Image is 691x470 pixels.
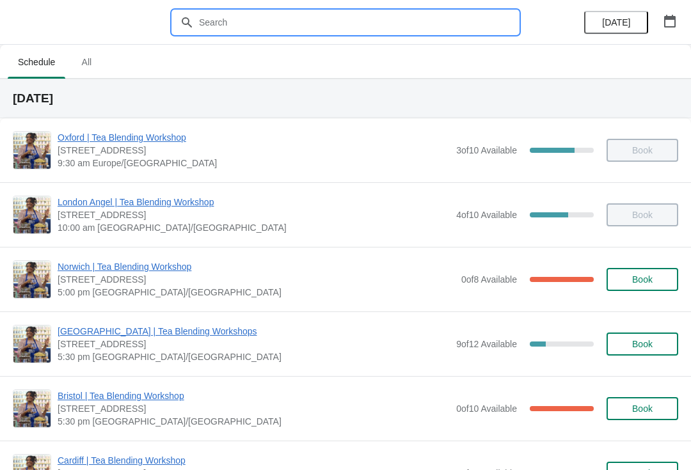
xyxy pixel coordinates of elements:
span: Book [632,403,653,414]
span: [STREET_ADDRESS] [58,338,450,350]
span: [STREET_ADDRESS] [58,144,450,157]
span: [DATE] [602,17,630,27]
span: [STREET_ADDRESS] [58,273,455,286]
span: 9:30 am Europe/[GEOGRAPHIC_DATA] [58,157,450,169]
img: Norwich | Tea Blending Workshop | 9 Back Of The Inns, Norwich NR2 1PT, UK | 5:00 pm Europe/London [13,261,51,298]
span: [STREET_ADDRESS] [58,208,450,221]
span: Cardiff | Tea Blending Workshop [58,454,450,467]
span: Oxford | Tea Blending Workshop [58,131,450,144]
span: 3 of 10 Available [456,145,517,155]
button: Book [607,333,678,356]
span: Book [632,339,653,349]
span: Bristol | Tea Blending Workshop [58,389,450,402]
span: 9 of 12 Available [456,339,517,349]
span: All [70,51,102,74]
span: Norwich | Tea Blending Workshop [58,260,455,273]
span: 5:30 pm [GEOGRAPHIC_DATA]/[GEOGRAPHIC_DATA] [58,350,450,363]
input: Search [198,11,518,34]
span: 4 of 10 Available [456,210,517,220]
span: 0 of 10 Available [456,403,517,414]
span: London Angel | Tea Blending Workshop [58,196,450,208]
span: [GEOGRAPHIC_DATA] | Tea Blending Workshops [58,325,450,338]
span: Book [632,274,653,285]
button: [DATE] [584,11,648,34]
span: 5:00 pm [GEOGRAPHIC_DATA]/[GEOGRAPHIC_DATA] [58,286,455,299]
span: 10:00 am [GEOGRAPHIC_DATA]/[GEOGRAPHIC_DATA] [58,221,450,234]
span: Schedule [8,51,65,74]
img: London Angel | Tea Blending Workshop | 26 Camden Passage, The Angel, London N1 8ED, UK | 10:00 am... [13,196,51,233]
img: Glasgow | Tea Blending Workshops | 215 Byres Road, Glasgow G12 8UD, UK | 5:30 pm Europe/London [13,325,51,363]
button: Book [607,397,678,420]
span: 0 of 8 Available [461,274,517,285]
span: [STREET_ADDRESS] [58,402,450,415]
img: Bristol | Tea Blending Workshop | 73 Park Street, Bristol, BS1 5PB | 5:30 pm Europe/London [13,390,51,427]
button: Book [607,268,678,291]
img: Oxford | Tea Blending Workshop | 23 High Street, Oxford, OX1 4AH | 9:30 am Europe/London [13,132,51,169]
span: 5:30 pm [GEOGRAPHIC_DATA]/[GEOGRAPHIC_DATA] [58,415,450,428]
h2: [DATE] [13,92,678,105]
